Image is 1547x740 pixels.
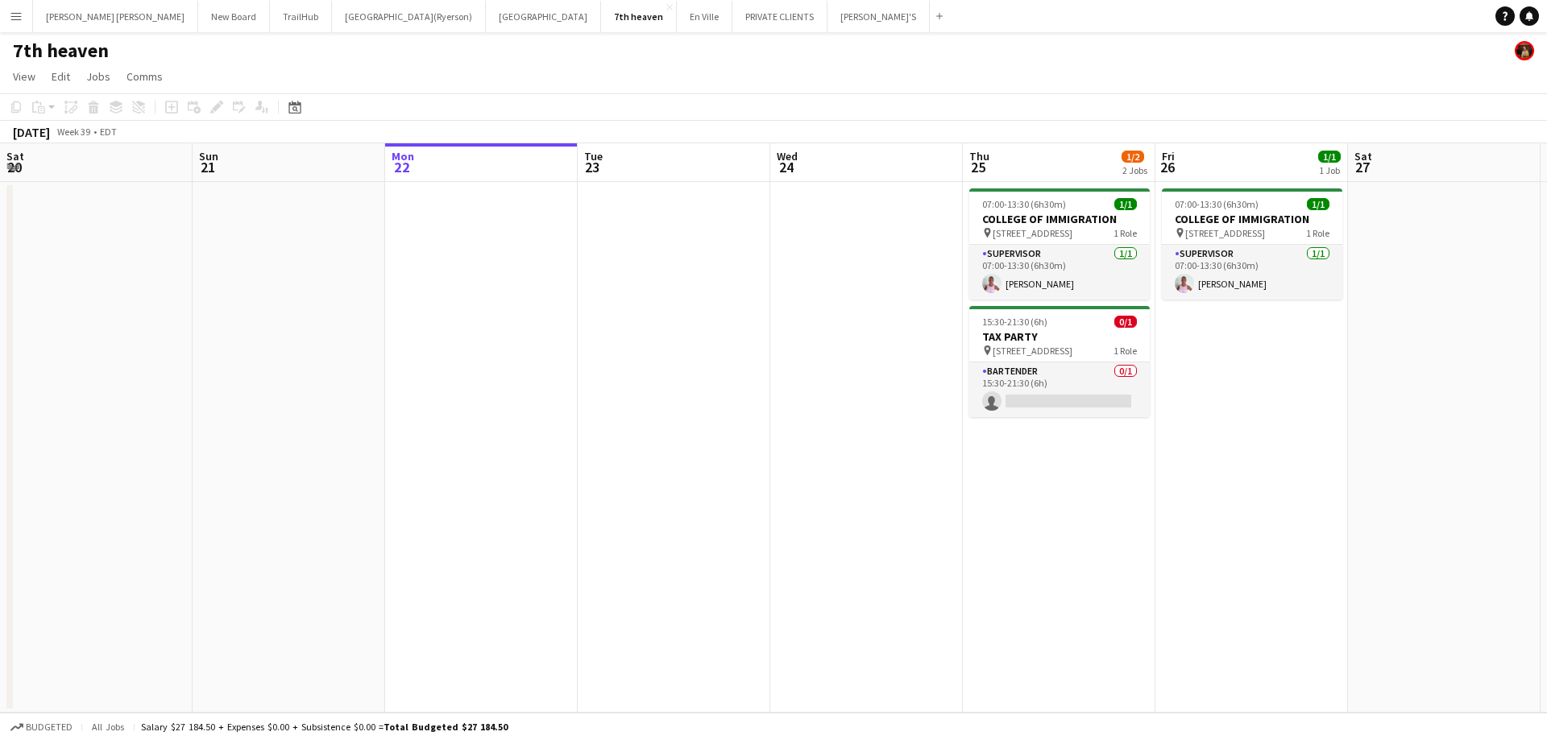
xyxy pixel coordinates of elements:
button: [GEOGRAPHIC_DATA] [486,1,601,32]
h1: 7th heaven [13,39,109,63]
span: 21 [197,158,218,176]
span: Sat [6,149,24,163]
span: 07:00-13:30 (6h30m) [1175,198,1259,210]
span: 1 Role [1114,345,1137,357]
app-job-card: 07:00-13:30 (6h30m)1/1COLLEGE OF IMMIGRATION [STREET_ADDRESS]1 RoleSUPERVISOR1/107:00-13:30 (6h30... [969,188,1150,300]
a: Comms [120,66,169,87]
button: [PERSON_NAME]'S [827,1,930,32]
span: 1/1 [1307,198,1329,210]
div: EDT [100,126,117,138]
span: Mon [392,149,414,163]
h3: COLLEGE OF IMMIGRATION [969,212,1150,226]
span: Jobs [86,69,110,84]
span: 1 Role [1114,227,1137,239]
span: Week 39 [53,126,93,138]
app-job-card: 15:30-21:30 (6h)0/1TAX PARTY [STREET_ADDRESS]1 RoleBARTENDER0/115:30-21:30 (6h) [969,306,1150,417]
h3: COLLEGE OF IMMIGRATION [1162,212,1342,226]
span: [STREET_ADDRESS] [1185,227,1265,239]
span: All jobs [89,721,127,733]
button: Budgeted [8,718,75,736]
button: [PERSON_NAME] [PERSON_NAME] [33,1,198,32]
a: View [6,66,42,87]
span: 1/1 [1318,151,1341,163]
div: 2 Jobs [1122,164,1147,176]
span: Tue [584,149,603,163]
button: PRIVATE CLIENTS [732,1,827,32]
span: Budgeted [26,721,73,733]
app-card-role: SUPERVISOR1/107:00-13:30 (6h30m)[PERSON_NAME] [969,245,1150,300]
span: View [13,69,35,84]
div: Salary $27 184.50 + Expenses $0.00 + Subsistence $0.00 = [141,721,508,733]
button: En Ville [677,1,732,32]
span: 15:30-21:30 (6h) [982,316,1047,328]
span: Sun [199,149,218,163]
span: Comms [126,69,163,84]
span: 27 [1352,158,1372,176]
span: 1 Role [1306,227,1329,239]
span: 22 [389,158,414,176]
a: Jobs [80,66,117,87]
div: 1 Job [1319,164,1340,176]
a: Edit [45,66,77,87]
app-card-role: SUPERVISOR1/107:00-13:30 (6h30m)[PERSON_NAME] [1162,245,1342,300]
span: 1/1 [1114,198,1137,210]
span: 24 [774,158,798,176]
app-user-avatar: Yani Salas [1515,41,1534,60]
span: [STREET_ADDRESS] [993,227,1072,239]
span: Wed [777,149,798,163]
span: [STREET_ADDRESS] [993,345,1072,357]
button: 7th heaven [601,1,677,32]
span: 26 [1159,158,1175,176]
span: 0/1 [1114,316,1137,328]
span: Edit [52,69,70,84]
span: 23 [582,158,603,176]
span: 20 [4,158,24,176]
div: [DATE] [13,124,50,140]
span: 07:00-13:30 (6h30m) [982,198,1066,210]
span: Total Budgeted $27 184.50 [384,721,508,733]
app-card-role: BARTENDER0/115:30-21:30 (6h) [969,362,1150,417]
button: [GEOGRAPHIC_DATA](Ryerson) [332,1,486,32]
span: 1/2 [1122,151,1144,163]
span: Fri [1162,149,1175,163]
h3: TAX PARTY [969,329,1150,344]
span: Thu [969,149,989,163]
button: New Board [198,1,270,32]
span: 25 [967,158,989,176]
button: TrailHub [270,1,332,32]
app-job-card: 07:00-13:30 (6h30m)1/1COLLEGE OF IMMIGRATION [STREET_ADDRESS]1 RoleSUPERVISOR1/107:00-13:30 (6h30... [1162,188,1342,300]
span: Sat [1354,149,1372,163]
